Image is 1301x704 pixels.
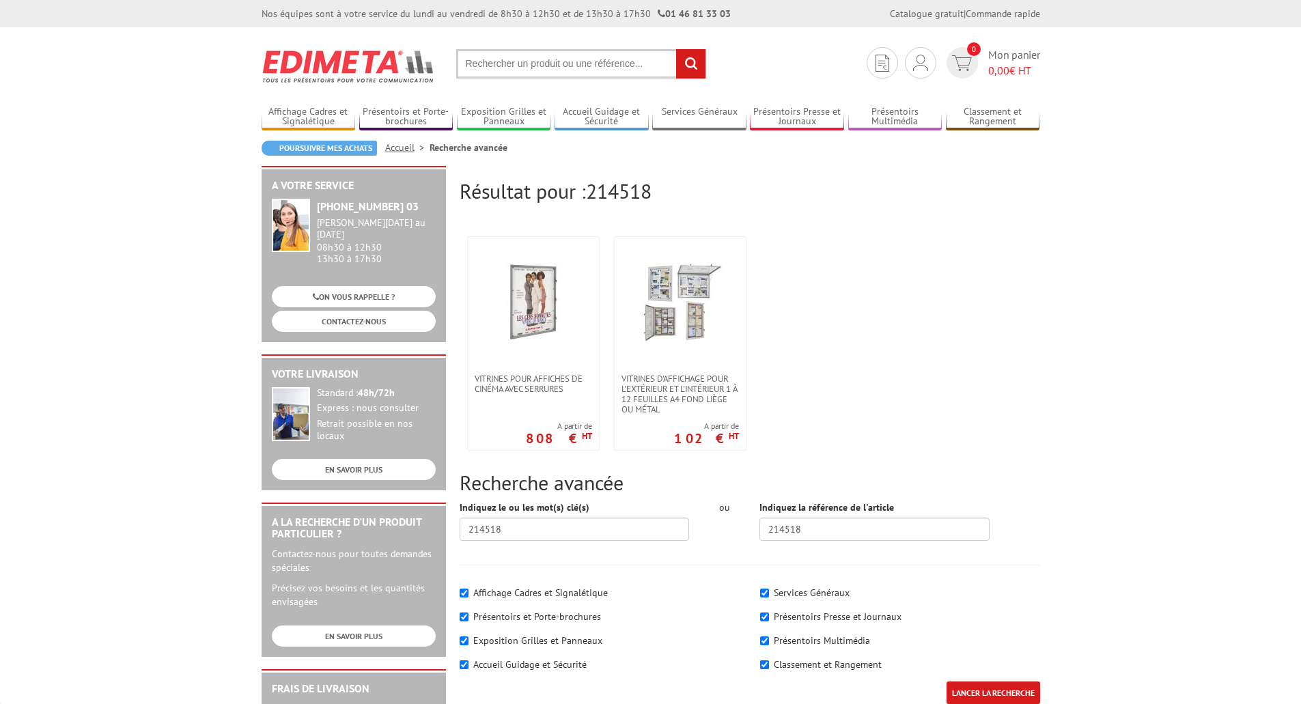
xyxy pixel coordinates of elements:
[988,47,1040,79] span: Mon panier
[526,434,592,442] p: 808 €
[430,141,507,154] li: Recherche avancée
[456,49,706,79] input: Rechercher un produit ou une référence...
[988,64,1009,77] span: 0,00
[272,368,436,380] h2: Votre livraison
[652,106,746,128] a: Services Généraux
[774,610,901,623] label: Présentoirs Presse et Journaux
[272,683,436,695] h2: Frais de Livraison
[774,587,850,599] label: Services Généraux
[943,47,1040,79] a: devis rapide 0 Mon panier 0,00€ HT
[913,55,928,71] img: devis rapide
[615,374,746,414] a: Vitrines d'affichage pour l'extérieur et l'intérieur 1 à 12 feuilles A4 fond liège ou métal
[317,199,419,213] strong: [PHONE_NUMBER] 03
[750,106,844,128] a: Présentoirs Presse et Journaux
[272,625,436,647] a: EN SAVOIR PLUS
[262,106,356,128] a: Affichage Cadres et Signalétique
[952,55,972,71] img: devis rapide
[460,180,1040,202] h2: Résultat pour :
[358,386,395,399] strong: 48h/72h
[674,434,739,442] p: 102 €
[272,387,310,441] img: widget-livraison.jpg
[890,7,1040,20] div: |
[317,418,436,442] div: Retrait possible en nos locaux
[621,374,739,414] span: Vitrines d'affichage pour l'extérieur et l'intérieur 1 à 12 feuilles A4 fond liège ou métal
[460,613,468,621] input: Présentoirs et Porte-brochures
[489,257,578,346] img: Vitrines pour affiches de cinéma avec serrures
[317,217,436,240] div: [PERSON_NAME][DATE] au [DATE]
[760,660,769,669] input: Classement et Rangement
[582,430,592,442] sup: HT
[848,106,942,128] a: Présentoirs Multimédia
[262,7,731,20] div: Nos équipes sont à votre service du lundi au vendredi de 8h30 à 12h30 et de 13h30 à 17h30
[272,459,436,480] a: EN SAVOIR PLUS
[457,106,551,128] a: Exposition Grilles et Panneaux
[760,636,769,645] input: Présentoirs Multimédia
[988,63,1040,79] span: € HT
[317,402,436,414] div: Express : nous consulter
[966,8,1040,20] a: Commande rapide
[317,217,436,264] div: 08h30 à 12h30 13h30 à 17h30
[272,199,310,252] img: widget-service.jpg
[460,589,468,597] input: Affichage Cadres et Signalétique
[460,636,468,645] input: Exposition Grilles et Panneaux
[272,286,436,307] a: ON VOUS RAPPELLE ?
[555,106,649,128] a: Accueil Guidage et Sécurité
[890,8,964,20] a: Catalogue gratuit
[876,55,889,72] img: devis rapide
[473,658,587,671] label: Accueil Guidage et Sécurité
[272,581,436,608] p: Précisez vos besoins et les quantités envisagées
[475,374,592,394] span: Vitrines pour affiches de cinéma avec serrures
[674,421,739,432] span: A partir de
[272,547,436,574] p: Contactez-nous pour toutes demandes spéciales
[947,681,1040,704] input: LANCER LA RECHERCHE
[385,141,430,154] a: Accueil
[586,178,652,204] span: 214518
[658,8,731,20] strong: 01 46 81 33 03
[759,501,894,514] label: Indiquez la référence de l'article
[473,587,608,599] label: Affichage Cadres et Signalétique
[774,634,870,647] label: Présentoirs Multimédia
[946,106,1040,128] a: Classement et Rangement
[272,516,436,540] h2: A la recherche d'un produit particulier ?
[262,141,377,156] a: Poursuivre mes achats
[473,610,601,623] label: Présentoirs et Porte-brochures
[359,106,453,128] a: Présentoirs et Porte-brochures
[272,180,436,192] h2: A votre service
[967,42,981,56] span: 0
[272,311,436,332] a: CONTACTEZ-NOUS
[729,430,739,442] sup: HT
[526,421,592,432] span: A partir de
[460,501,589,514] label: Indiquez le ou les mot(s) clé(s)
[468,374,599,394] a: Vitrines pour affiches de cinéma avec serrures
[473,634,602,647] label: Exposition Grilles et Panneaux
[676,49,705,79] input: rechercher
[460,471,1040,494] h2: Recherche avancée
[460,660,468,669] input: Accueil Guidage et Sécurité
[760,589,769,597] input: Services Généraux
[317,387,436,399] div: Standard :
[636,257,725,346] img: Vitrines d'affichage pour l'extérieur et l'intérieur 1 à 12 feuilles A4 fond liège ou métal
[710,501,739,514] div: ou
[774,658,882,671] label: Classement et Rangement
[262,41,436,91] img: Edimeta
[760,613,769,621] input: Présentoirs Presse et Journaux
